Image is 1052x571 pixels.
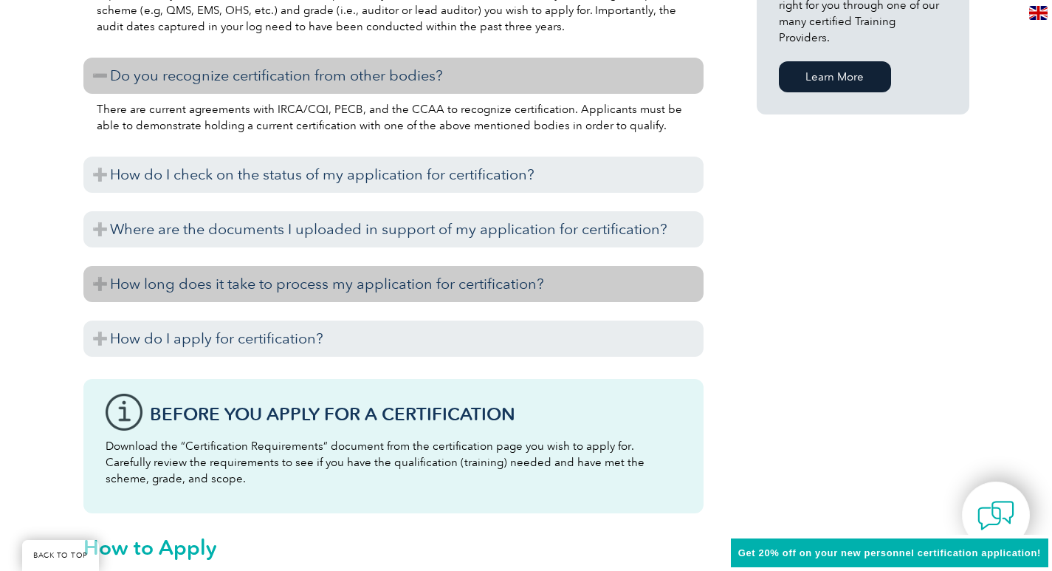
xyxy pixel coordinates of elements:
span: Get 20% off on your new personnel certification application! [738,547,1041,558]
a: BACK TO TOP [22,540,99,571]
h3: Do you recognize certification from other bodies? [83,58,704,94]
h3: How do I apply for certification? [83,321,704,357]
h3: How long does it take to process my application for certification? [83,266,704,302]
h3: Before You Apply For a Certification [150,405,681,423]
img: en [1029,6,1048,20]
a: Learn More [779,61,891,92]
img: contact-chat.png [977,497,1014,534]
p: There are current agreements with IRCA/CQI, PECB, and the CCAA to recognize certification. Applic... [97,101,690,134]
h3: How do I check on the status of my application for certification? [83,157,704,193]
p: Download the “Certification Requirements” document from the certification page you wish to apply ... [106,438,681,487]
h2: How to Apply [83,536,704,559]
h3: Where are the documents I uploaded in support of my application for certification? [83,211,704,247]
